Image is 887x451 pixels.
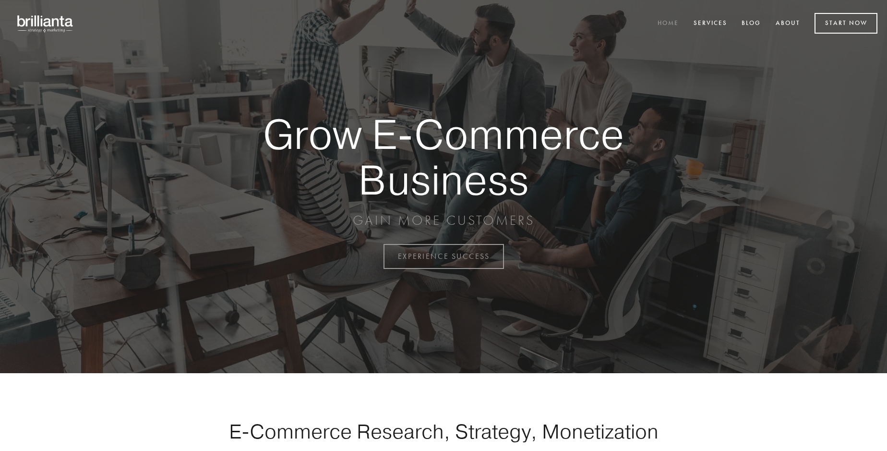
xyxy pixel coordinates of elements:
a: Start Now [815,13,877,34]
a: EXPERIENCE SUCCESS [384,244,504,269]
h1: E-Commerce Research, Strategy, Monetization [199,419,688,443]
strong: Grow E-Commerce Business [229,111,658,202]
img: brillianta - research, strategy, marketing [10,10,82,37]
p: GAIN MORE CUSTOMERS [229,212,658,229]
a: Home [651,16,685,32]
a: Services [687,16,733,32]
a: Blog [735,16,767,32]
a: About [769,16,806,32]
